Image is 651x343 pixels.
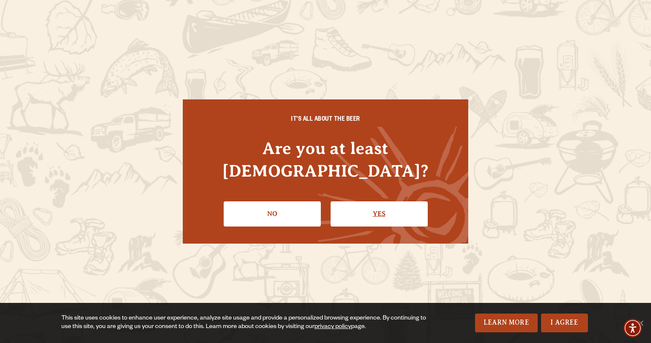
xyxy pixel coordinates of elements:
[331,201,428,226] a: Confirm I'm 21 or older
[61,314,426,331] div: This site uses cookies to enhance user experience, analyze site usage and provide a personalized ...
[200,116,451,124] h6: IT'S ALL ABOUT THE BEER
[475,314,538,332] a: Learn More
[623,319,642,337] div: Accessibility Menu
[200,137,451,182] h4: Are you at least [DEMOGRAPHIC_DATA]?
[314,324,351,331] a: privacy policy
[541,314,588,332] a: I Agree
[224,201,321,226] a: No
